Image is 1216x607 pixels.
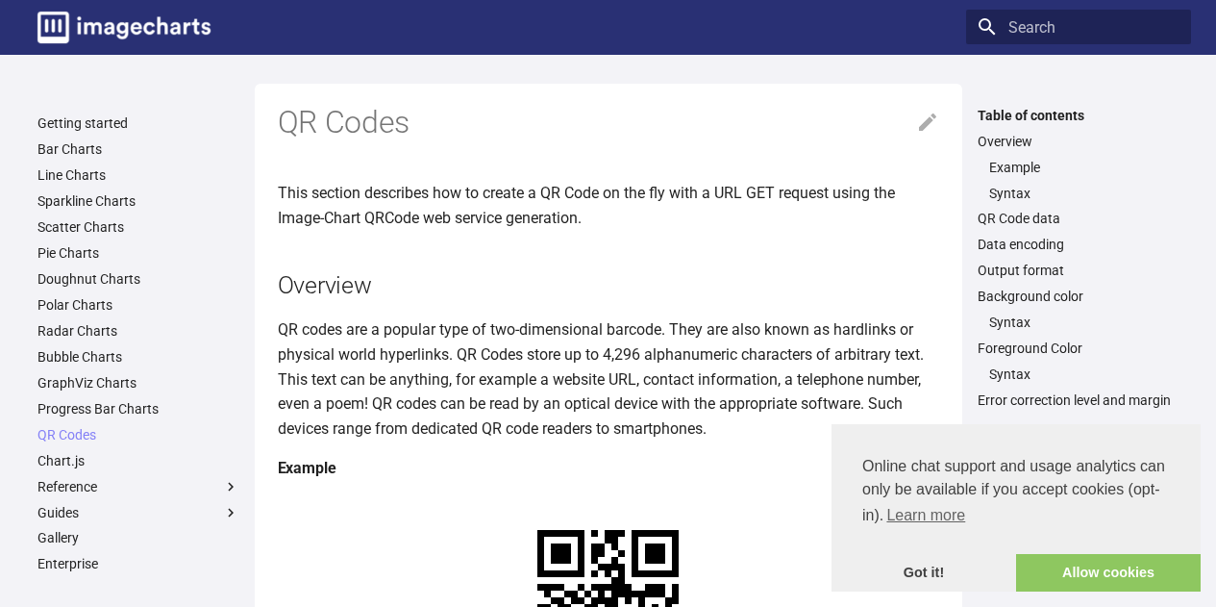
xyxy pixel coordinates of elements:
[862,455,1170,530] span: Online chat support and usage analytics can only be available if you accept cookies (opt-in).
[37,140,239,158] a: Bar Charts
[37,529,239,546] a: Gallery
[978,340,1179,357] a: Foreground Color
[37,555,239,572] a: Enterprise
[966,10,1191,44] input: Search
[37,322,239,340] a: Radar Charts
[37,478,239,495] label: Reference
[37,192,239,210] a: Sparkline Charts
[978,288,1179,305] a: Background color
[978,159,1179,202] nav: Overview
[978,262,1179,279] a: Output format
[278,456,939,481] h4: Example
[989,185,1179,202] a: Syntax
[978,392,1179,409] a: Error correction level and margin
[989,159,1179,176] a: Example
[37,400,239,417] a: Progress Bar Charts
[978,366,1179,383] nav: Foreground Color
[37,218,239,236] a: Scatter Charts
[30,4,218,51] a: Image-Charts documentation
[37,114,239,132] a: Getting started
[966,107,1191,410] nav: Table of contents
[978,210,1179,227] a: QR Code data
[989,366,1179,383] a: Syntax
[966,107,1191,124] label: Table of contents
[37,270,239,288] a: Doughnut Charts
[989,314,1179,331] a: Syntax
[37,504,239,521] label: Guides
[978,236,1179,253] a: Data encoding
[883,501,968,530] a: learn more about cookies
[831,424,1201,592] div: cookieconsent
[831,554,1016,593] a: dismiss cookie message
[278,103,939,143] h1: QR Codes
[37,426,239,443] a: QR Codes
[37,166,239,184] a: Line Charts
[37,348,239,366] a: Bubble Charts
[278,317,939,441] p: QR codes are a popular type of two-dimensional barcode. They are also known as hardlinks or physi...
[37,296,239,314] a: Polar Charts
[1016,554,1201,593] a: allow cookies
[978,314,1179,331] nav: Background color
[278,181,939,230] p: This section describes how to create a QR Code on the fly with a URL GET request using the Image-...
[37,244,239,262] a: Pie Charts
[37,12,211,43] img: logo
[278,268,939,302] h2: Overview
[37,581,239,598] a: SDK & libraries
[37,452,239,469] a: Chart.js
[37,374,239,392] a: GraphViz Charts
[978,133,1179,150] a: Overview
